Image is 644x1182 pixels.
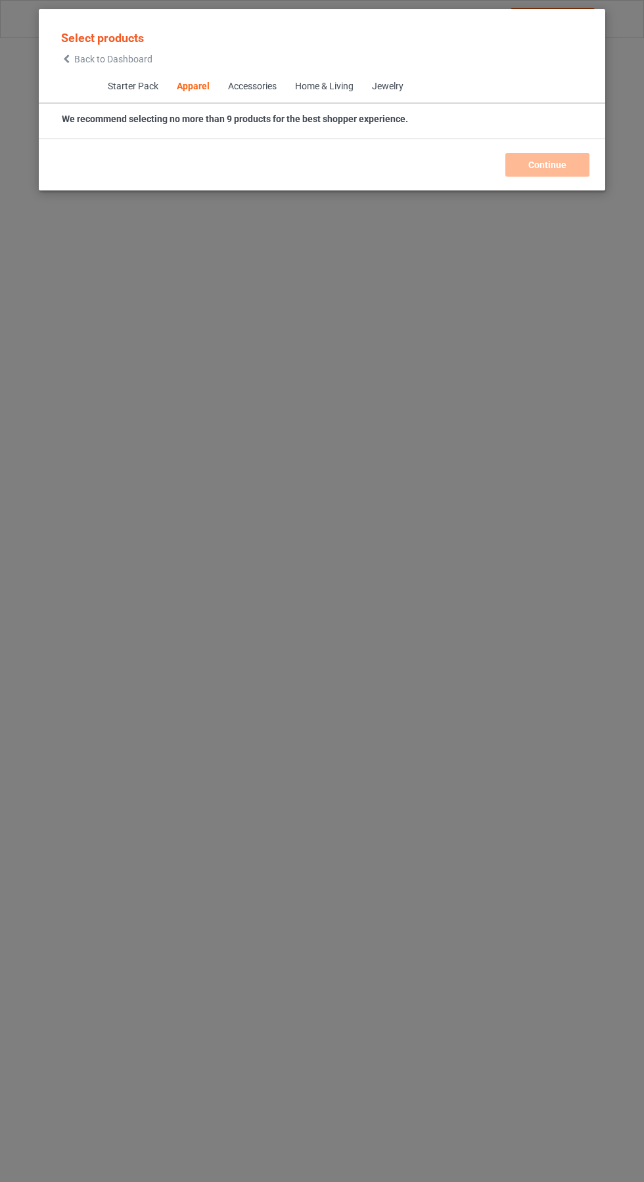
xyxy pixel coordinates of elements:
div: Home & Living [294,80,353,93]
span: Select products [61,31,144,45]
strong: We recommend selecting no more than 9 products for the best shopper experience. [62,114,408,124]
span: Back to Dashboard [74,54,152,64]
div: Apparel [176,80,209,93]
div: Jewelry [371,80,403,93]
span: Starter Pack [98,71,167,102]
div: Accessories [227,80,276,93]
